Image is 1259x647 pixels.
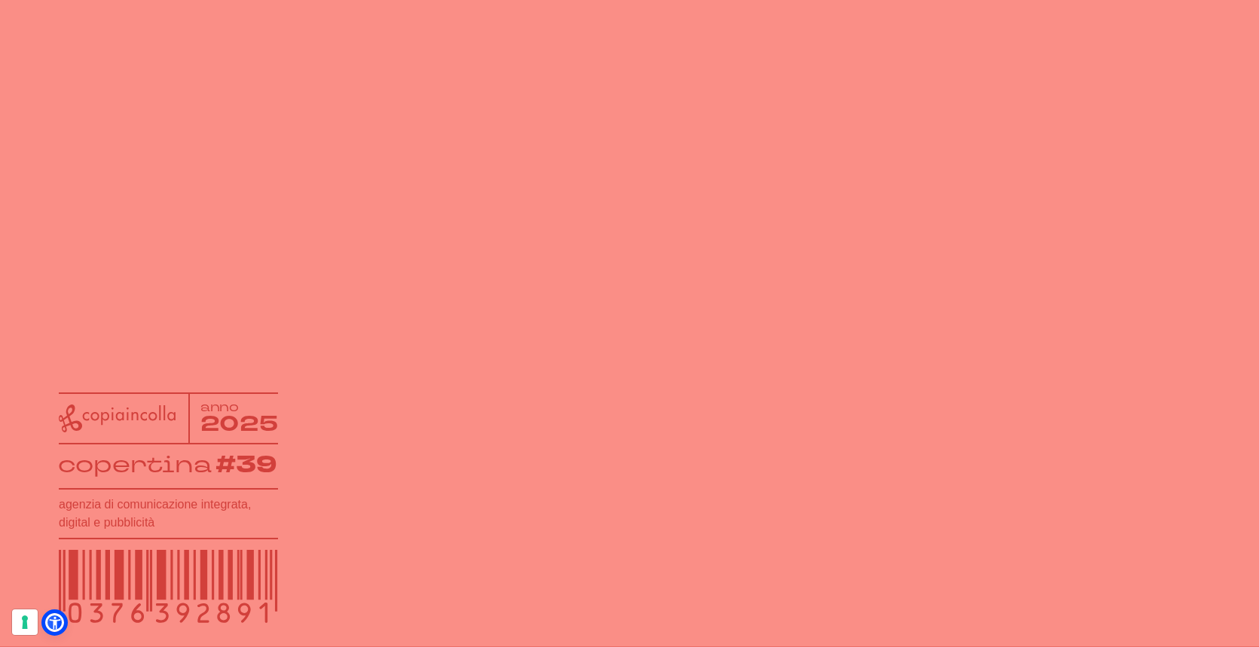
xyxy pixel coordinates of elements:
[215,449,277,481] tspan: #39
[12,609,38,635] button: Le tue preferenze relative al consenso per le tecnologie di tracciamento
[45,613,64,632] a: Apri il menu di accessibilità
[59,496,278,532] h1: agenzia di comunicazione integrata, digital e pubblicità
[200,409,279,439] tspan: 2025
[200,398,240,415] tspan: anno
[58,449,212,479] tspan: copertina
